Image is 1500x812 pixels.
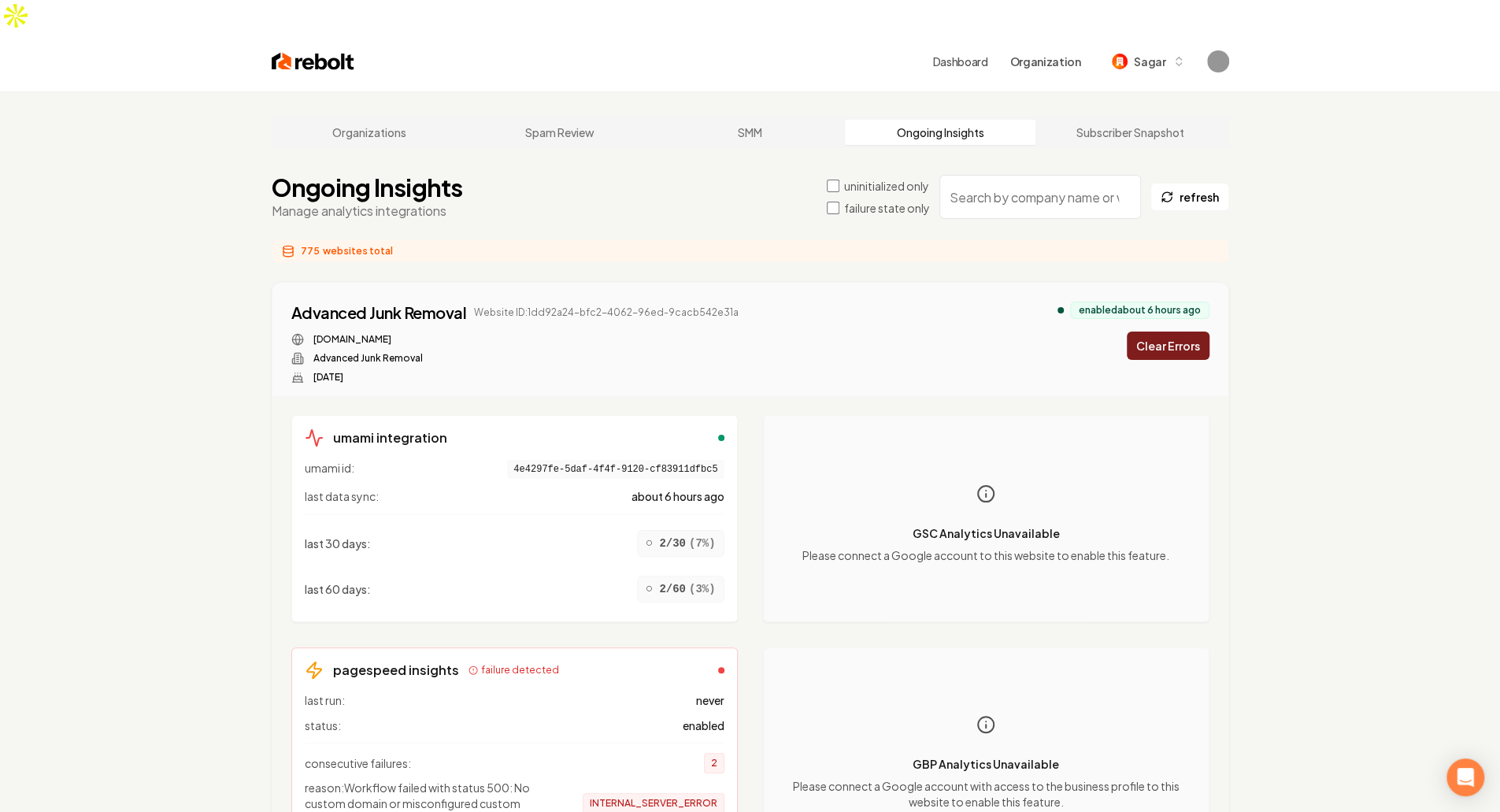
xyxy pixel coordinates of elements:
span: ( 3 %) [689,581,716,597]
span: last 30 days : [305,536,371,551]
a: Dashboard [933,54,988,69]
button: Organization [1000,47,1090,76]
a: Spam Review [465,120,655,145]
h3: umami integration [333,428,447,447]
span: ( 7 %) [689,536,716,551]
span: Sagar [1134,54,1165,70]
span: 775 [301,245,320,258]
img: Sagar [1112,54,1128,69]
div: enabled [718,435,724,441]
span: last data sync: [305,488,379,504]
span: ○ [646,534,654,553]
span: enabled [683,717,724,733]
a: Organizations [275,120,465,145]
label: failure state only [844,200,930,216]
a: Ongoing Insights [845,120,1035,145]
div: Open Intercom Messenger [1446,758,1484,796]
div: analytics enabled [1057,307,1064,313]
button: Clear Errors [1127,332,1209,360]
a: Subscriber Snapshot [1035,120,1226,145]
span: Website ID: 1dd92a24-bfc2-4062-96ed-9cacb542e31a [474,306,739,319]
p: Please connect a Google account with access to the business profile to this website to enable thi... [776,778,1196,810]
span: about 6 hours ago [631,488,724,504]
h1: Ongoing Insights [272,173,463,202]
img: Sagar Soni [1207,50,1229,72]
div: Website [291,333,739,346]
span: last run: [305,692,345,708]
span: last 60 days : [305,581,371,597]
span: 2 [704,753,724,773]
a: Advanced Junk Removal [291,302,467,324]
img: Rebolt Logo [272,50,354,72]
span: 4e4297fe-5daf-4f4f-9120-cf83911dfbc5 [507,460,724,479]
span: failure detected [481,664,559,677]
a: SMM [655,120,846,145]
span: status: [305,717,341,733]
span: ○ [646,580,654,599]
p: Please connect a Google account to this website to enable this feature. [802,547,1169,563]
div: 2/30 [637,530,724,557]
button: Open user button [1207,50,1229,72]
input: Search by company name or website ID [939,175,1141,219]
p: GSC Analytics Unavailable [802,525,1169,541]
span: websites total [323,245,393,258]
span: umami id: [305,460,354,479]
p: GBP Analytics Unavailable [776,756,1196,772]
label: uninitialized only [844,178,929,194]
a: [DOMAIN_NAME] [313,333,391,346]
div: enabled about 6 hours ago [1070,302,1209,319]
div: failed [718,667,724,673]
span: never [696,692,724,708]
div: 2/60 [637,576,724,603]
p: Manage analytics integrations [272,202,463,221]
h3: pagespeed insights [333,661,459,680]
button: refresh [1150,183,1229,211]
span: consecutive failures: [305,755,411,771]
